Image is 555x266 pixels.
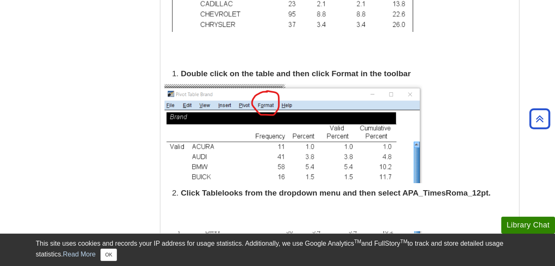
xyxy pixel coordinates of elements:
[501,217,555,234] button: Library Chat
[36,239,519,261] div: This site uses cookies and records your IP address for usage statistics. Additionally, we use Goo...
[526,113,553,124] a: Back to Top
[63,251,95,258] a: Read More
[100,249,117,261] button: Close
[181,189,491,197] b: Click Tablelooks from the dropdown menu and then select APA_TimesRoma_12pt.
[181,69,411,78] b: Double click on the table and then click Format in the toolbar
[400,239,407,244] sup: TM
[164,84,422,183] img: LPBnSP6UQA3QSED7oDSZ64k0fjOsXbWAqoq6JGYd3xf3JZ6CY4IYeGXFGW2YJRcgqiRrFBYexMf9Vs9jhrgsIzdjaJLoJzOpp...
[354,239,361,244] sup: TM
